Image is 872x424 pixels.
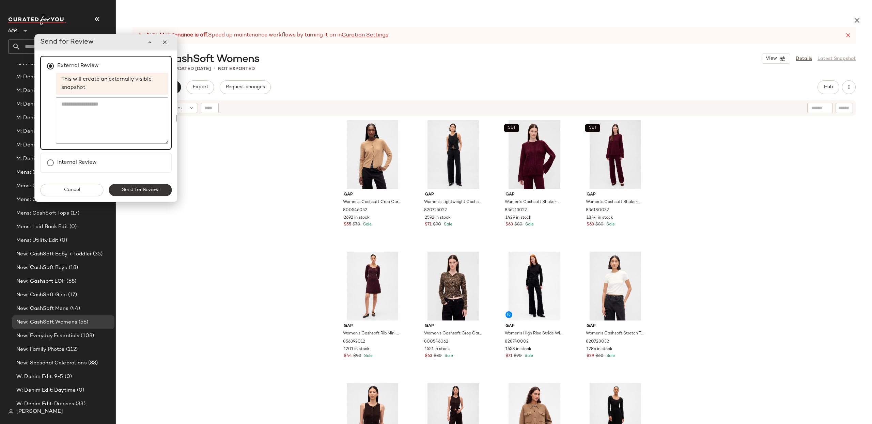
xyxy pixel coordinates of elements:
[587,192,644,198] span: Gap
[338,252,407,320] img: cn60487301.jpg
[16,332,79,340] span: New: Everyday Essentials
[16,400,74,408] span: W: Denim Edit: Dresses
[342,31,388,40] a: Curation Settings
[343,339,365,345] span: 856392012
[16,250,92,258] span: New: CashSoft Baby + Toddler
[16,237,59,245] span: Mens: Utility Edit
[16,73,62,81] span: M: Denim Edit: 9-5
[16,223,68,231] span: Mens: Laid Back Edit
[16,209,69,217] span: Mens: CashSoft Tops
[433,222,441,228] span: $90
[16,305,69,313] span: New: CashSoft Mens
[16,196,72,204] span: Mens: CashSoft Pants
[765,56,777,61] span: View
[424,199,482,205] span: Women's Lightweight Cashsoft Tailored Pants by Gap Black Petite Size XS
[424,339,448,345] span: 800546062
[8,23,17,35] span: GAP
[67,264,78,272] span: (18)
[16,278,65,285] span: New: Cashsoft EOF
[344,323,401,329] span: Gap
[362,222,372,227] span: Sale
[587,323,644,329] span: Gap
[16,408,63,416] span: [PERSON_NAME]
[16,114,68,122] span: M: Denim Edit: Jeans
[344,222,351,228] span: $55
[338,120,407,189] img: cn60127565.jpg
[16,373,63,381] span: W: Denim Edit: 9-5
[824,84,833,90] span: Hub
[109,184,172,196] button: Send for Review
[587,222,594,228] span: $63
[514,353,522,359] span: $90
[343,207,367,214] span: 800546052
[65,278,76,285] span: (68)
[16,155,68,163] span: M: Denim Edit: Utility
[16,387,76,394] span: W: Denim Edit: Daytime
[122,187,159,193] span: Send for Review
[56,73,168,95] span: This will create an externally visible snapshot
[505,346,531,352] span: 1658 in stock
[8,409,14,414] img: svg%3e
[172,65,211,73] p: updated [DATE]
[505,331,562,337] span: Women's High Rise Stride Wide-Leg Jeans by Gap Zebra Black Size 25
[65,346,78,354] span: (112)
[595,222,604,228] span: $80
[59,237,67,245] span: (0)
[218,65,255,73] p: Not Exported
[586,339,609,345] span: 820728032
[508,126,516,130] span: SET
[587,353,594,359] span: $29
[16,169,88,176] span: Mens: CashSoft Accessories
[505,215,531,221] span: 1429 in stock
[595,353,604,359] span: $60
[581,120,650,189] img: cn60152595.jpg
[16,291,67,299] span: New: CashSoft Girls
[419,252,488,320] img: cn60161508.jpg
[587,346,612,352] span: 1286 in stock
[434,353,442,359] span: $80
[586,207,609,214] span: 836180032
[146,31,208,40] strong: Auto Maintenance is off.
[16,141,101,149] span: M: Denim Edit: Outerwear & Jackets
[69,305,80,313] span: (44)
[505,199,562,205] span: Women's Cashsoft Shaker-Stitch Boyfriend Sweater by Gap Tuscan Red Size M
[425,215,451,221] span: 2592 in stock
[77,318,89,326] span: (56)
[442,222,452,227] span: Sale
[344,353,352,359] span: $44
[68,223,77,231] span: (0)
[16,100,64,108] span: M: Denim Edit: EOF
[69,209,80,217] span: (17)
[16,87,84,95] span: M: Denim Edit: Accessories
[500,120,569,189] img: cn60151471.jpg
[343,331,401,337] span: Women's Cashsoft Rib Mini Sweater Dress by Gap Burgundy Bordeaux Size XS
[74,400,85,408] span: (33)
[344,192,401,198] span: Gap
[505,339,529,345] span: 828740002
[363,354,373,358] span: Sale
[586,331,643,337] span: Women's Cashsoft Stretch T-Shirt by Gap Ivory Beige Frost Size XS
[192,84,208,90] span: Export
[425,346,450,352] span: 1551 in stock
[505,323,563,329] span: Gap
[16,346,65,354] span: New: Family Photos
[505,192,563,198] span: Gap
[587,215,613,221] span: 1844 in stock
[87,359,98,367] span: (88)
[16,128,78,136] span: M: Denim Edit: Night Out
[343,199,401,205] span: Women's Cashsoft Crop Cardigan by Gap Camel [PERSON_NAME] Size M
[500,252,569,320] img: cn60533574.jpg
[186,80,214,94] button: Export
[796,55,812,62] a: Details
[8,16,66,25] img: cfy_white_logo.C9jOOHJF.svg
[344,346,370,352] span: 1201 in stock
[353,222,360,228] span: $70
[220,80,271,94] button: Request changes
[585,124,600,132] button: SET
[214,65,215,73] span: •
[505,353,512,359] span: $71
[225,84,265,90] span: Request changes
[425,222,432,228] span: $71
[524,222,534,227] span: Sale
[762,53,790,64] button: View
